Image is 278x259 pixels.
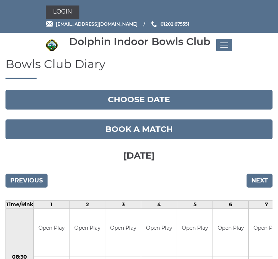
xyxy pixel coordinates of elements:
[34,200,69,208] td: 1
[177,209,213,247] td: Open Play
[46,21,53,27] img: Email
[69,209,105,247] td: Open Play
[5,174,48,188] input: Previous
[151,21,157,27] img: Phone us
[161,21,189,27] span: 01202 675551
[247,174,273,188] input: Next
[46,39,58,51] img: Dolphin Indoor Bowls Club
[141,200,177,208] td: 4
[177,200,213,208] td: 5
[5,58,273,79] h1: Bowls Club Diary
[213,209,248,247] td: Open Play
[105,209,141,247] td: Open Play
[6,200,34,208] td: Time/Rink
[46,5,79,19] a: Login
[213,200,249,208] td: 6
[216,39,232,51] button: Toggle navigation
[5,90,273,110] button: Choose date
[69,200,105,208] td: 2
[69,36,210,47] div: Dolphin Indoor Bowls Club
[141,209,177,247] td: Open Play
[46,21,138,27] a: Email [EMAIL_ADDRESS][DOMAIN_NAME]
[5,119,273,139] a: Book a match
[34,209,69,247] td: Open Play
[150,21,189,27] a: Phone us 01202 675551
[105,200,141,208] td: 3
[56,21,138,27] span: [EMAIL_ADDRESS][DOMAIN_NAME]
[5,139,273,170] h3: [DATE]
